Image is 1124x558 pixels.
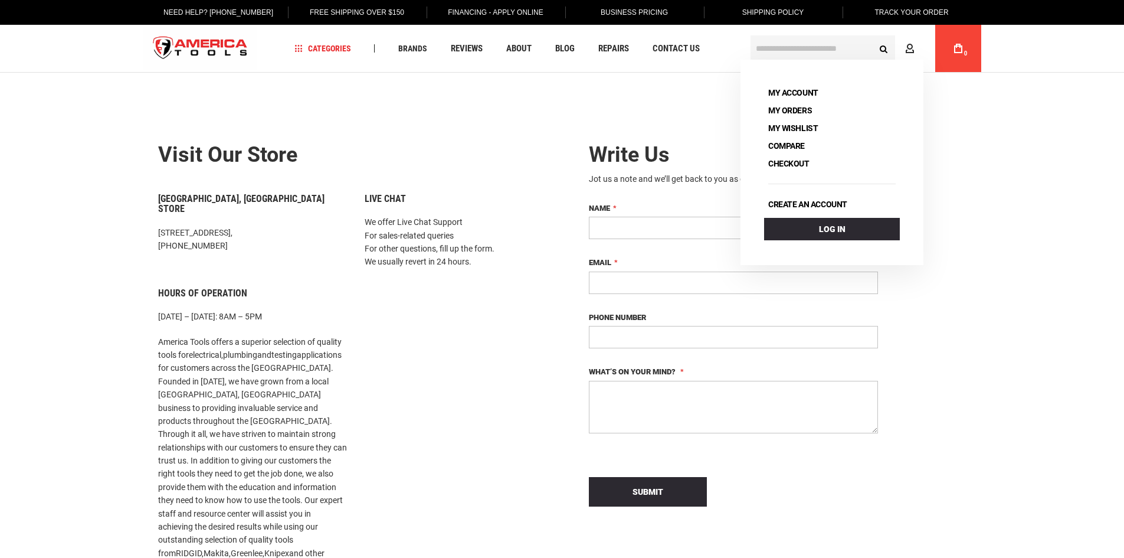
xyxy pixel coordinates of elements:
[158,194,347,214] h6: [GEOGRAPHIC_DATA], [GEOGRAPHIC_DATA] Store
[764,120,822,136] a: My Wishlist
[506,44,532,53] span: About
[271,350,297,360] a: testing
[365,194,553,204] h6: Live Chat
[398,44,427,53] span: Brands
[589,367,676,376] span: What’s on your mind?
[231,549,263,558] a: Greenlee
[223,350,257,360] a: plumbing
[589,477,707,507] button: Submit
[158,288,347,299] h6: Hours of Operation
[764,218,900,240] a: Log In
[289,41,356,57] a: Categories
[501,41,537,57] a: About
[589,258,611,267] span: Email
[647,41,705,57] a: Contact Us
[589,204,610,213] span: Name
[158,310,347,323] p: [DATE] – [DATE]: 8AM – 5PM
[445,41,488,57] a: Reviews
[653,44,700,53] span: Contact Us
[365,216,553,269] p: We offer Live Chat Support For sales-related queries For other questions, fill up the form. We us...
[589,313,646,322] span: Phone Number
[589,142,670,167] span: Write Us
[393,41,432,57] a: Brands
[589,173,878,185] div: Jot us a note and we’ll get back to you as quickly as possible.
[555,44,575,53] span: Blog
[598,44,629,53] span: Repairs
[143,27,258,71] a: store logo
[947,25,969,72] a: 0
[189,350,221,360] a: electrical
[764,138,809,154] a: Compare
[158,226,347,253] p: [STREET_ADDRESS], [PHONE_NUMBER]
[633,487,663,497] span: Submit
[764,84,822,101] a: My Account
[593,41,634,57] a: Repairs
[873,37,895,60] button: Search
[451,44,483,53] span: Reviews
[176,549,202,558] a: RIDGID
[264,549,289,558] a: Knipex
[204,549,229,558] a: Makita
[550,41,580,57] a: Blog
[742,8,804,17] span: Shipping Policy
[158,143,553,167] h2: Visit our store
[764,102,816,119] a: My Orders
[964,50,968,57] span: 0
[143,27,258,71] img: America Tools
[294,44,351,53] span: Categories
[764,155,814,172] a: Checkout
[764,196,851,213] a: Create an account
